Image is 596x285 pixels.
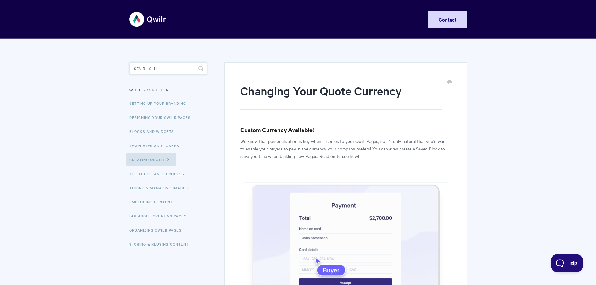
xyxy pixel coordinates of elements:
a: Blocks and Widgets [129,125,179,138]
a: Adding & Managing Images [129,181,193,194]
h3: Custom Currency Available! [240,125,451,134]
a: The Acceptance Process [129,167,189,180]
a: Contact [428,11,467,28]
img: Qwilr Help Center [129,8,166,31]
a: Print this Article [447,79,452,86]
h1: Changing Your Quote Currency [240,83,441,110]
a: Embedding Content [129,196,177,208]
a: Designing Your Qwilr Pages [129,111,195,124]
iframe: Toggle Customer Support [551,254,583,272]
a: Templates and Tokens [129,139,184,152]
a: FAQ About Creating Pages [129,210,191,222]
a: Storing & Reusing Content [129,238,193,250]
h3: Categories [129,84,207,95]
a: Setting up your Branding [129,97,191,109]
a: Organizing Qwilr Pages [129,224,186,236]
input: Search [129,62,207,75]
a: Creating Quotes [126,153,176,166]
p: We know that personalization is key when it comes to your Qwilr Pages, so it's only natural that ... [240,137,451,160]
